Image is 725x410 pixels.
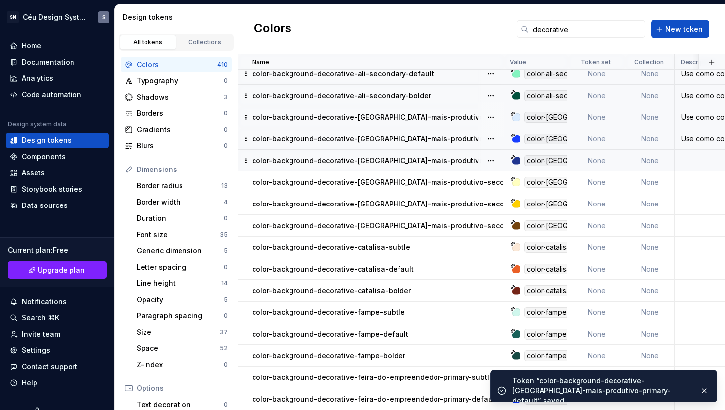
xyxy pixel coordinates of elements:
div: Letter spacing [137,262,224,272]
div: Help [22,378,37,388]
a: Blurs0 [121,138,232,154]
div: Blurs [137,141,224,151]
a: Border radius13 [133,178,232,194]
div: SN [7,11,19,23]
div: Contact support [22,362,77,372]
div: Search ⌘K [22,313,59,323]
div: Assets [22,168,45,178]
div: Shadows [137,92,224,102]
a: Line height14 [133,275,232,291]
p: color-background-decorative-ali-secondary-default [252,69,434,79]
a: Code automation [6,87,109,102]
div: Font size [137,230,220,239]
div: Home [22,41,41,51]
p: Name [252,58,269,66]
div: Token “color-background-decorative-[GEOGRAPHIC_DATA]-mais-produtivo-primary-default” saved. [512,376,692,406]
div: 13 [221,182,228,190]
td: None [568,280,625,302]
div: 410 [217,61,228,68]
td: None [625,280,675,302]
td: None [568,85,625,106]
a: Paragraph spacing0 [133,308,232,324]
div: 0 [224,361,228,369]
p: color-background-decorative-[GEOGRAPHIC_DATA]-mais-produtivo-secondary-bolder [252,221,549,231]
div: color-fampe-900 [524,350,585,361]
div: color-ali-secondary-900 [524,90,609,101]
div: Colors [137,60,217,69]
td: None [568,128,625,150]
div: S [102,13,106,21]
a: Letter spacing0 [133,259,232,275]
td: None [568,323,625,345]
div: Borders [137,108,224,118]
div: color-fampe-100 [524,307,583,318]
div: Gradients [137,125,224,135]
div: Paragraph spacing [137,311,224,321]
div: Analytics [22,73,53,83]
td: None [568,193,625,215]
td: None [625,237,675,258]
div: Collections [181,38,230,46]
div: 0 [224,312,228,320]
div: 0 [224,263,228,271]
div: Generic dimension [137,246,224,256]
a: Colors410 [121,57,232,72]
td: None [568,150,625,171]
div: 14 [221,279,228,287]
div: 0 [224,109,228,117]
td: None [625,302,675,323]
div: 52 [220,344,228,352]
div: color-[GEOGRAPHIC_DATA]-mais-produtivo-secondary-900 [524,155,724,166]
td: None [625,215,675,237]
div: Code automation [22,90,81,100]
div: color-[GEOGRAPHIC_DATA]-mais-produtivo-primary-100 [524,177,711,188]
td: None [568,63,625,85]
button: Search ⌘K [6,310,109,326]
p: color-background-decorative-[GEOGRAPHIC_DATA]-mais-produtivo-primary-default [252,134,541,144]
div: 0 [224,401,228,409]
p: color-background-decorative-[GEOGRAPHIC_DATA]-mais-produtivo-primary-bolder [252,156,538,166]
div: 0 [224,214,228,222]
p: color-background-decorative-[GEOGRAPHIC_DATA]-mais-produtivo-secondary-default [252,199,552,209]
p: Token set [581,58,611,66]
div: Data sources [22,201,68,210]
div: Settings [22,345,50,355]
a: Analytics [6,70,109,86]
div: All tokens [123,38,173,46]
div: color-[GEOGRAPHIC_DATA]-mais-produtivo-primary-900 [524,220,713,231]
div: Line height [137,278,221,288]
p: color-background-decorative-feira-do-empreendedor-primary-default [252,394,497,404]
td: None [568,106,625,128]
td: None [625,171,675,193]
div: Current plan : Free [8,245,107,255]
div: Border width [137,197,224,207]
input: Search in tokens... [529,20,645,38]
div: Opacity [137,295,224,305]
div: Céu Design System [23,12,86,22]
a: Z-index0 [133,357,232,373]
a: Gradients0 [121,122,232,137]
a: Borders0 [121,105,232,121]
td: None [625,193,675,215]
p: color-background-decorative-fampe-default [252,329,408,339]
p: Collection [634,58,664,66]
a: Upgrade plan [8,261,107,279]
div: Design system data [8,120,66,128]
div: 5 [224,296,228,304]
div: 0 [224,126,228,134]
div: Z-index [137,360,224,370]
div: Options [137,383,228,393]
h2: Colors [254,20,291,38]
div: color-catalisa-100 [524,242,587,253]
div: color-ali-secondary-200 [524,68,609,79]
td: None [568,258,625,280]
p: color-background-decorative-ali-secondary-bolder [252,91,431,101]
div: color-[GEOGRAPHIC_DATA]-mais-produtivo-secondary-100 [524,112,722,123]
div: Border radius [137,181,221,191]
td: None [625,345,675,367]
div: Dimensions [137,165,228,174]
button: Contact support [6,359,109,375]
a: Storybook stories [6,181,109,197]
div: Storybook stories [22,184,82,194]
a: Data sources [6,198,109,213]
